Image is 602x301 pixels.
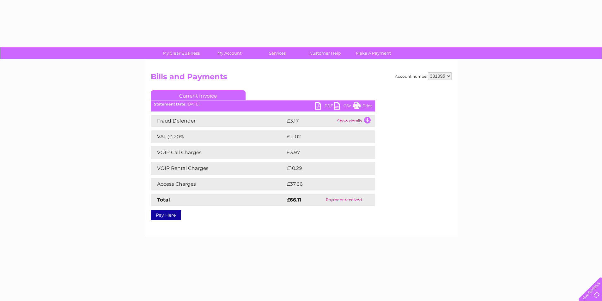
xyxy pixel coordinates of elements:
strong: Total [157,197,170,203]
td: Fraud Defender [151,115,285,127]
td: £3.17 [285,115,336,127]
div: [DATE] [151,102,375,106]
td: Payment received [313,194,375,206]
td: £10.29 [285,162,362,175]
a: CSV [334,102,353,111]
b: Statement Date: [154,102,186,106]
a: Customer Help [299,47,351,59]
a: My Clear Business [155,47,207,59]
td: VOIP Call Charges [151,146,285,159]
div: Account number [395,72,452,80]
h2: Bills and Payments [151,72,452,84]
a: My Account [203,47,255,59]
a: Current Invoice [151,90,246,100]
a: Print [353,102,372,111]
a: Make A Payment [347,47,399,59]
td: VAT @ 20% [151,130,285,143]
a: Services [251,47,303,59]
a: Pay Here [151,210,181,220]
td: Show details [336,115,375,127]
strong: £66.11 [287,197,301,203]
td: £3.97 [285,146,360,159]
td: Access Charges [151,178,285,190]
a: PDF [315,102,334,111]
td: VOIP Rental Charges [151,162,285,175]
td: £11.02 [285,130,361,143]
td: £37.66 [285,178,362,190]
